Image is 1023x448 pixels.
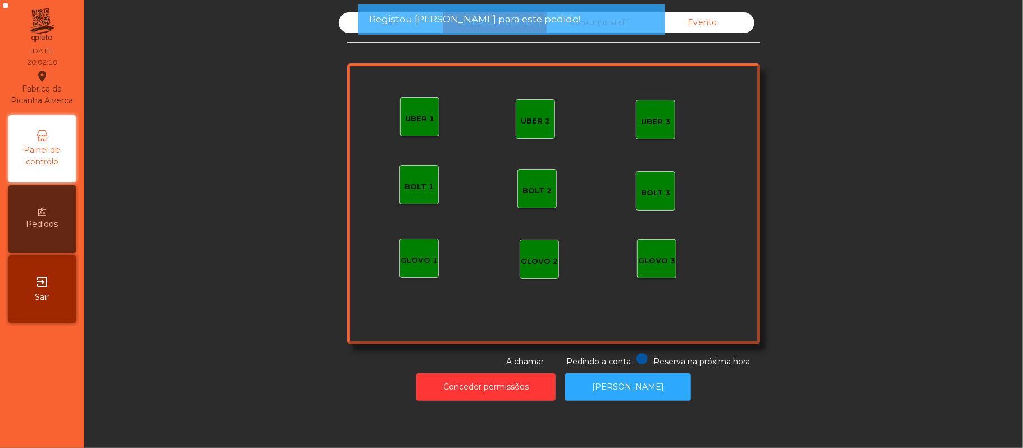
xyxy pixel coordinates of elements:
div: UBER 3 [641,116,670,127]
div: [DATE] [30,46,54,56]
img: qpiato [28,6,56,45]
span: A chamar [506,356,544,367]
button: [PERSON_NAME] [565,373,691,401]
i: location_on [35,70,49,83]
span: Registou [PERSON_NAME] para este pedido! [369,12,580,26]
div: Evento [651,12,754,33]
div: 20:02:10 [27,57,57,67]
span: Painel de controlo [11,144,73,168]
div: BOLT 1 [404,181,434,193]
div: BOLT 3 [641,188,670,199]
span: Pedidos [26,218,58,230]
div: UBER 2 [521,116,550,127]
div: Fabrica da Picanha Alverca [9,70,75,107]
i: exit_to_app [35,275,49,289]
div: GLOVO 1 [401,255,438,266]
span: Pedindo a conta [566,356,631,367]
div: Sala [339,12,443,33]
div: UBER 1 [405,113,434,125]
div: GLOVO 2 [521,256,558,267]
span: Sair [35,291,49,303]
button: Conceder permissões [416,373,556,401]
span: Reserva na próxima hora [653,356,750,367]
div: BOLT 2 [522,185,552,196]
div: GLOVO 3 [638,255,675,267]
